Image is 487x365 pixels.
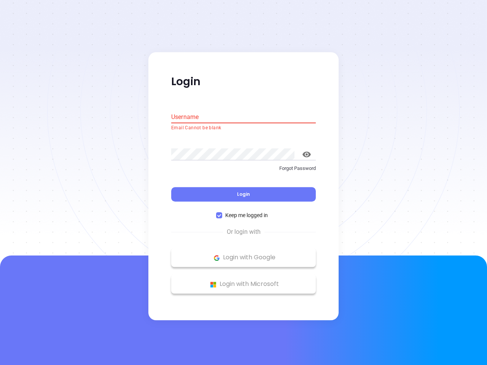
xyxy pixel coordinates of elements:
img: Google Logo [212,253,221,263]
p: Login [171,75,316,89]
span: Or login with [223,228,264,237]
button: Google Logo Login with Google [171,248,316,267]
a: Forgot Password [171,165,316,178]
span: Login [237,191,250,198]
img: Microsoft Logo [208,280,218,289]
p: Forgot Password [171,165,316,172]
p: Email Cannot be blank [171,124,316,132]
span: Keep me logged in [222,211,271,220]
button: Login [171,187,316,202]
button: Microsoft Logo Login with Microsoft [171,275,316,294]
p: Login with Microsoft [175,279,312,290]
p: Login with Google [175,252,312,263]
button: toggle password visibility [298,145,316,163]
